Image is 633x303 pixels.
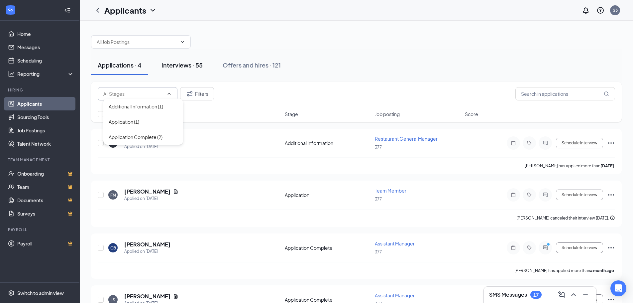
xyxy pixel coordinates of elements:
[525,163,615,169] p: [PERSON_NAME] has applied more than .
[285,244,371,251] div: Application Complete
[610,215,615,221] svg: Info
[97,38,177,46] input: All Job Postings
[124,188,170,195] h5: [PERSON_NAME]
[509,245,517,250] svg: Note
[17,137,74,150] a: Talent Network
[285,111,298,117] span: Stage
[375,111,400,117] span: Job posting
[533,292,539,298] div: 17
[166,91,172,96] svg: ChevronUp
[103,90,164,97] input: All Stages
[104,5,146,16] h1: Applicants
[109,133,162,141] div: Application Complete (2)
[124,195,178,202] div: Applied on [DATE]
[582,6,590,14] svg: Notifications
[17,124,74,137] a: Job Postings
[489,291,527,298] h3: SMS Messages
[596,6,604,14] svg: QuestionInfo
[111,297,115,303] div: JS
[607,244,615,252] svg: Ellipses
[223,61,281,69] div: Offers and hires · 121
[109,103,163,110] div: Additional Information (1)
[17,41,74,54] a: Messages
[17,194,74,207] a: DocumentsCrown
[558,291,566,299] svg: ComposeMessage
[514,268,615,273] p: [PERSON_NAME] has applied more than .
[180,87,214,100] button: Filter Filters
[173,294,178,299] svg: Document
[541,245,549,250] svg: ActiveChat
[375,197,382,202] span: 377
[173,189,178,194] svg: Document
[604,91,609,96] svg: MagnifyingGlass
[285,296,371,303] div: Application Complete
[568,289,579,300] button: ChevronUp
[515,87,615,100] input: Search in applications
[580,289,591,300] button: Minimize
[17,54,74,67] a: Scheduling
[17,97,74,110] a: Applicants
[285,140,371,146] div: Additional Information
[94,6,102,14] svg: ChevronLeft
[465,111,478,117] span: Score
[541,192,549,198] svg: ActiveChat
[8,157,73,163] div: Team Management
[545,242,553,248] svg: PrimaryDot
[8,71,15,77] svg: Analysis
[556,289,567,300] button: ComposeMessage
[556,138,603,148] button: Schedule Interview
[375,188,406,194] span: Team Member
[509,192,517,198] svg: Note
[17,237,74,250] a: PayrollCrown
[110,192,116,198] div: FM
[8,227,73,232] div: Payroll
[375,292,415,298] span: Assistant Manager
[525,245,533,250] svg: Tag
[109,118,139,125] div: Application (1)
[186,90,194,98] svg: Filter
[124,248,170,255] div: Applied on [DATE]
[600,163,614,168] b: [DATE]
[375,145,382,150] span: 377
[525,140,533,146] svg: Tag
[17,290,64,296] div: Switch to admin view
[590,268,614,273] b: a month ago
[17,110,74,124] a: Sourcing Tools
[124,293,170,300] h5: [PERSON_NAME]
[516,215,615,222] div: [PERSON_NAME] canceled their interview [DATE].
[17,180,74,194] a: TeamCrown
[581,291,589,299] svg: Minimize
[607,191,615,199] svg: Ellipses
[180,39,185,45] svg: ChevronDown
[161,61,203,69] div: Interviews · 55
[17,167,74,180] a: OnboardingCrown
[124,241,170,248] h5: [PERSON_NAME]
[17,27,74,41] a: Home
[8,87,73,93] div: Hiring
[110,245,116,251] div: CB
[607,139,615,147] svg: Ellipses
[64,7,71,14] svg: Collapse
[556,242,603,253] button: Schedule Interview
[570,291,578,299] svg: ChevronUp
[17,207,74,220] a: SurveysCrown
[98,61,142,69] div: Applications · 4
[375,249,382,254] span: 377
[556,190,603,200] button: Schedule Interview
[525,192,533,198] svg: Tag
[613,7,618,13] div: S3
[124,143,178,150] div: Applied on [DATE]
[541,140,549,146] svg: ActiveChat
[509,140,517,146] svg: Note
[8,290,15,296] svg: Settings
[17,71,74,77] div: Reporting
[7,7,14,13] svg: WorkstreamLogo
[610,280,626,296] div: Open Intercom Messenger
[149,6,157,14] svg: ChevronDown
[285,192,371,198] div: Application
[375,136,438,142] span: Restaurant General Manager
[375,240,415,246] span: Assistant Manager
